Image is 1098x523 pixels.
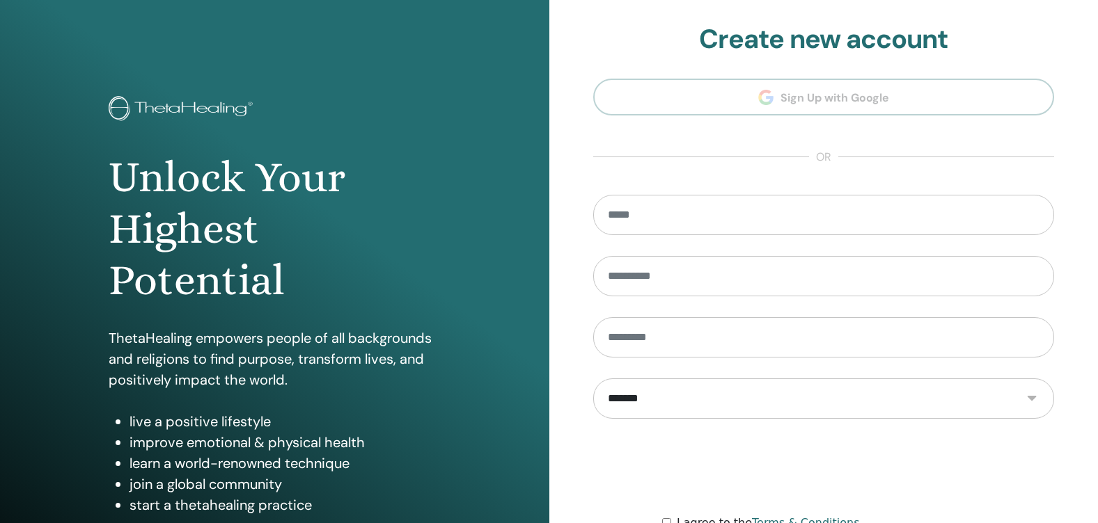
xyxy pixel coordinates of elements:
[718,440,930,494] iframe: reCAPTCHA
[130,494,440,515] li: start a thetahealing practice
[130,453,440,474] li: learn a world-renowned technique
[809,149,838,166] span: or
[130,411,440,432] li: live a positive lifestyle
[130,432,440,453] li: improve emotional & physical health
[109,328,440,390] p: ThetaHealing empowers people of all backgrounds and religions to find purpose, transform lives, a...
[130,474,440,494] li: join a global community
[593,24,1055,56] h2: Create new account
[109,152,440,307] h1: Unlock Your Highest Potential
